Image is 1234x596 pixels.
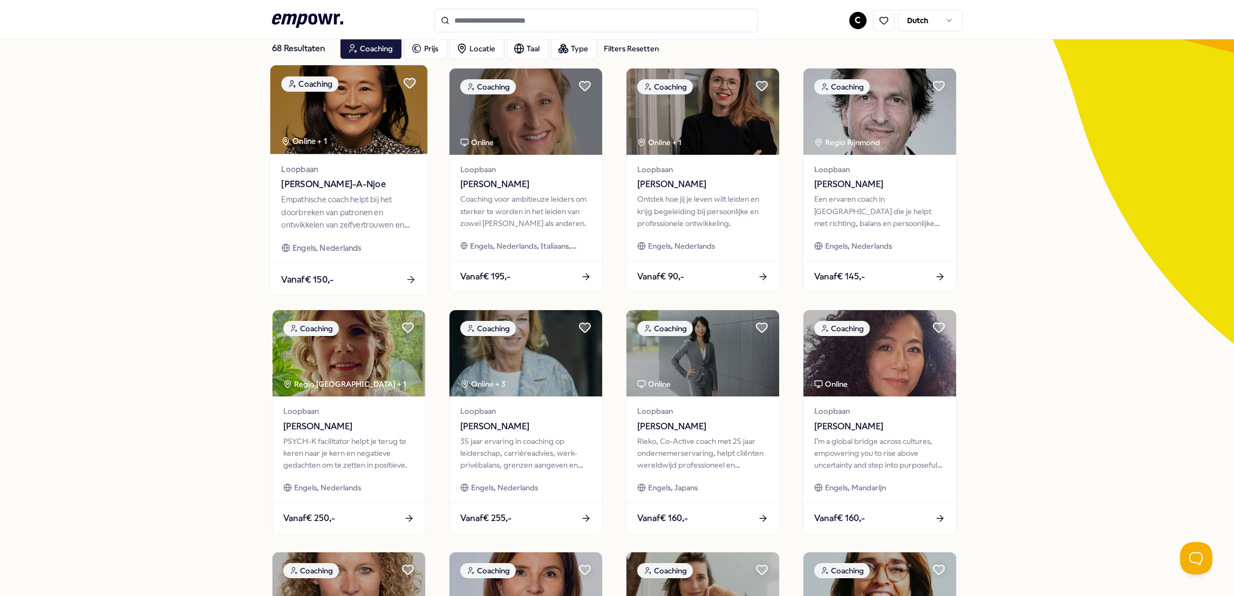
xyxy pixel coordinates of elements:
div: Coaching [283,321,339,336]
div: 68 Resultaten [272,38,331,59]
div: Coaching [814,321,870,336]
div: Rieko, Co-Active coach met 25 jaar ondernemerservaring, helpt cliënten wereldwijd professioneel e... [637,435,768,471]
div: Empathische coach helpt bij het doorbreken van patronen en ontwikkelen van zelfvertrouwen en inne... [281,194,416,231]
div: Coaching [460,321,516,336]
a: package imageCoachingOnlineLoopbaan[PERSON_NAME]I’m a global bridge across cultures, empowering y... [803,310,957,534]
a: package imageCoachingRegio Rijnmond Loopbaan[PERSON_NAME]Een ervaren coach in [GEOGRAPHIC_DATA] d... [803,68,957,292]
button: C [849,12,867,29]
span: Engels, Nederlands [294,482,361,494]
div: I’m a global bridge across cultures, empowering you to rise above uncertainty and step into purpo... [814,435,945,471]
button: Taal [507,38,549,59]
span: Vanaf € 145,- [814,270,865,284]
div: Coaching [814,563,870,578]
button: Coaching [340,38,402,59]
div: Online [814,378,848,390]
div: Online [460,136,494,148]
img: package image [803,310,956,396]
div: Online + 1 [637,136,681,148]
div: Een ervaren coach in [GEOGRAPHIC_DATA] die je helpt met richting, balans en persoonlijke groei. T... [814,193,945,229]
span: [PERSON_NAME] [460,420,591,434]
img: package image [270,65,427,154]
span: Engels, Nederlands, Italiaans, Zweeds [470,240,591,252]
img: package image [803,68,956,155]
span: Vanaf € 160,- [814,511,865,525]
div: Coaching [814,79,870,94]
div: Coaching [460,79,516,94]
a: package imageCoachingOnlineLoopbaan[PERSON_NAME]Rieko, Co-Active coach met 25 jaar ondernemerserv... [626,310,780,534]
span: Engels, Nederlands [648,240,715,252]
a: package imageCoachingOnline + 3Loopbaan[PERSON_NAME]35 jaar ervaring in coaching op leiderschap, ... [449,310,603,534]
img: package image [449,68,602,155]
span: Vanaf € 150,- [281,272,333,286]
span: Engels, Nederlands [292,242,361,254]
div: Online + 3 [460,378,506,390]
button: Prijs [404,38,447,59]
div: Coaching [637,321,693,336]
div: Ontdek hoe jij je leven wilt leiden en krijg begeleiding bij persoonlijke en professionele ontwik... [637,193,768,229]
div: Online + 1 [281,135,326,147]
span: [PERSON_NAME] [814,420,945,434]
img: package image [626,310,779,396]
span: Vanaf € 160,- [637,511,688,525]
span: Loopbaan [814,163,945,175]
button: Locatie [449,38,504,59]
img: package image [626,68,779,155]
span: Loopbaan [637,405,768,417]
span: Vanaf € 255,- [460,511,512,525]
span: Loopbaan [637,163,768,175]
span: [PERSON_NAME]-A-Njoe [281,177,416,191]
div: Coaching [460,563,516,578]
a: package imageCoachingRegio [GEOGRAPHIC_DATA] + 1Loopbaan[PERSON_NAME]PSYCH-K facilitator helpt je... [272,310,426,534]
div: Filters Resetten [604,43,659,54]
span: [PERSON_NAME] [283,420,414,434]
span: Loopbaan [814,405,945,417]
span: [PERSON_NAME] [814,177,945,191]
span: Loopbaan [460,163,591,175]
input: Search for products, categories or subcategories [434,9,758,32]
span: [PERSON_NAME] [637,420,768,434]
span: [PERSON_NAME] [460,177,591,191]
div: 35 jaar ervaring in coaching op leiderschap, carrièreadvies, werk-privébalans, grenzen aangeven e... [460,435,591,471]
div: Regio [GEOGRAPHIC_DATA] + 1 [283,378,406,390]
span: Vanaf € 195,- [460,270,510,284]
div: Coaching [637,79,693,94]
button: Type [551,38,597,59]
span: Loopbaan [283,405,414,417]
span: Loopbaan [281,163,416,175]
div: Coaching [637,563,693,578]
span: Engels, Japans [648,482,698,494]
span: [PERSON_NAME] [637,177,768,191]
div: Coaching voor ambitieuze leiders om sterker te worden in het leiden van zowel [PERSON_NAME] als a... [460,193,591,229]
span: Vanaf € 250,- [283,511,335,525]
img: package image [449,310,602,396]
span: Loopbaan [460,405,591,417]
a: package imageCoachingOnline + 1Loopbaan[PERSON_NAME]-A-NjoeEmpathische coach helpt bij het doorbr... [269,65,428,296]
a: package imageCoachingOnlineLoopbaan[PERSON_NAME]Coaching voor ambitieuze leiders om sterker te wo... [449,68,603,292]
iframe: Help Scout Beacon - Open [1180,542,1212,574]
div: Coaching [281,76,338,92]
div: Online [637,378,671,390]
img: package image [272,310,425,396]
div: Coaching [283,563,339,578]
span: Engels, Mandarijn [825,482,886,494]
a: package imageCoachingOnline + 1Loopbaan[PERSON_NAME]Ontdek hoe jij je leven wilt leiden en krijg ... [626,68,780,292]
span: Vanaf € 90,- [637,270,684,284]
span: Engels, Nederlands [471,482,538,494]
span: Engels, Nederlands [825,240,892,252]
div: Regio Rijnmond [814,136,882,148]
div: PSYCH-K facilitator helpt je terug te keren naar je kern en negatieve gedachten om te zetten in p... [283,435,414,471]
